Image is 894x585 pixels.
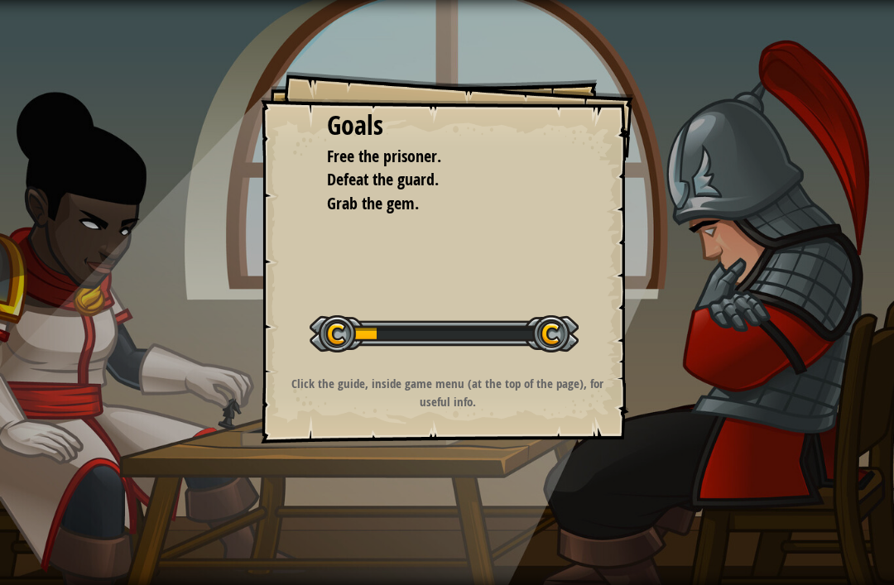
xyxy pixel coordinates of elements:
div: Goals [327,107,567,145]
li: Defeat the guard. [306,168,563,192]
li: Grab the gem. [306,192,563,216]
span: Grab the gem. [327,192,419,214]
li: Free the prisoner. [306,145,563,169]
strong: Click the guide, inside game menu (at the top of the page), for useful info. [291,375,603,410]
span: Defeat the guard. [327,168,439,190]
span: Free the prisoner. [327,145,441,167]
